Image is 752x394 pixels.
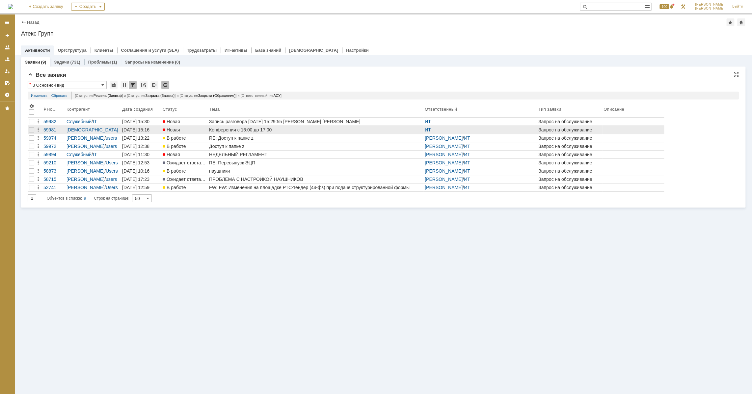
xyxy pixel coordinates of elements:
[54,60,69,65] a: Задачи
[208,126,423,134] a: Конферения с 16:00 до 17:00
[163,119,180,124] span: Новая
[106,177,117,182] a: users
[67,135,120,141] div: /
[163,127,180,132] span: Новая
[187,48,217,53] a: Трудозатраты
[122,107,154,112] div: Дата создания
[163,135,186,141] span: В работе
[425,107,458,112] div: Ответственный
[346,48,369,53] a: Настройки
[289,48,338,53] a: [DEMOGRAPHIC_DATA]
[175,60,180,65] div: (0)
[122,119,149,124] div: [DATE] 15:30
[425,168,536,174] div: /
[112,60,117,65] div: (1)
[47,107,59,112] div: Номер
[161,151,208,158] a: Новая
[36,185,41,190] div: Действия
[122,152,149,157] div: [DATE] 11:30
[537,142,602,150] a: Запрос на обслуживание
[67,107,91,112] div: Контрагент
[209,135,422,141] div: RE: Доступ к папке z
[43,135,64,141] div: 59974
[67,185,104,190] a: [PERSON_NAME]
[67,127,120,132] div: /
[93,152,97,157] a: IT
[106,144,117,149] a: users
[161,134,208,142] a: В работе
[209,168,422,174] div: наушники
[43,177,64,182] div: 58715
[163,160,228,165] span: Ожидает ответа контрагента
[42,175,65,183] a: 58715
[121,159,161,167] a: [DATE] 12:53
[67,177,104,182] a: [PERSON_NAME]
[464,152,470,157] a: ИТ
[70,60,80,65] div: (731)
[58,48,86,53] a: Оргструктура
[67,119,92,124] a: Служебный
[122,168,149,174] div: [DATE] 10:16
[537,183,602,191] a: Запрос на обслуживание
[43,160,64,165] div: 59210
[21,30,745,37] div: Атекс Групп
[537,159,602,167] a: Запрос на обслуживание
[161,118,208,126] a: Новая
[51,92,67,99] a: Сбросить
[36,119,41,124] div: Действия
[737,18,745,26] div: Сделать домашней страницей
[36,135,41,141] div: Действия
[208,118,423,126] a: Запись разговора [DATE] 15:29:55 [PERSON_NAME] [PERSON_NAME]
[42,167,65,175] a: 58873
[65,102,121,118] th: Контрагент
[161,142,208,150] a: В работе
[28,72,66,78] span: Все заявки
[208,134,423,142] a: RE: Доступ к папке z
[29,103,34,109] span: Настройки
[36,144,41,149] div: Действия
[208,167,423,175] a: наушники
[659,4,669,9] span: 100
[42,102,65,118] th: Номер
[161,167,208,175] a: В работе
[161,126,208,134] a: Новая
[121,81,128,89] div: Сортировка...
[42,183,65,191] a: 52741
[208,142,423,150] a: Доступ к папке z
[36,177,41,182] div: Действия
[145,94,175,98] span: Закрыта (Заявка)
[140,81,148,89] div: Скопировать ссылку на список
[42,118,65,126] a: 59982
[161,183,208,191] a: В работе
[538,185,601,190] div: Запрос на обслуживание
[71,3,105,11] div: Создать
[110,81,118,89] div: Сохранить вид
[425,152,536,157] div: /
[106,160,118,165] a: Users
[42,126,65,134] a: 59981
[121,48,179,53] a: Соглашения и услуги (SLA)
[2,90,13,100] a: Настройки
[42,134,65,142] a: 59974
[67,152,92,157] a: Служебный
[94,94,122,98] span: Решена (Заявка)
[538,127,601,132] div: Запрос на обслуживание
[31,92,47,99] a: Изменить
[36,160,41,165] div: Действия
[425,168,463,174] a: [PERSON_NAME]
[163,107,177,112] div: Статус
[106,168,118,174] a: Users
[84,194,86,202] div: 9
[122,160,149,165] div: [DATE] 12:53
[43,152,64,157] div: 59894
[425,160,536,165] div: /
[645,3,651,9] span: Расширенный поиск
[42,159,65,167] a: 59210
[425,152,463,157] a: [PERSON_NAME]
[209,144,422,149] div: Доступ к папке z
[538,177,601,182] div: Запрос на обслуживание
[538,119,601,124] div: Запрос на обслуживание
[43,185,64,190] div: 52741
[209,152,422,157] div: НЕДЕЛЬНЫЙ РЕГЛАМЕНТ
[67,144,120,149] div: /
